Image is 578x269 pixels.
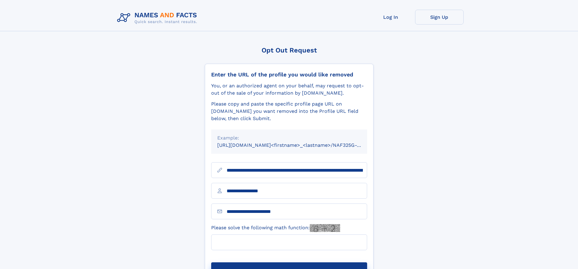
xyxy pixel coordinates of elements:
small: [URL][DOMAIN_NAME]<firstname>_<lastname>/NAF325G-xxxxxxxx [217,142,379,148]
a: Sign Up [415,10,464,25]
div: Please copy and paste the specific profile page URL on [DOMAIN_NAME] you want removed into the Pr... [211,100,367,122]
div: Enter the URL of the profile you would like removed [211,71,367,78]
img: Logo Names and Facts [115,10,202,26]
label: Please solve the following math function: [211,224,340,232]
div: You, or an authorized agent on your behalf, may request to opt-out of the sale of your informatio... [211,82,367,97]
div: Opt Out Request [205,46,374,54]
div: Example: [217,134,361,142]
a: Log In [367,10,415,25]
